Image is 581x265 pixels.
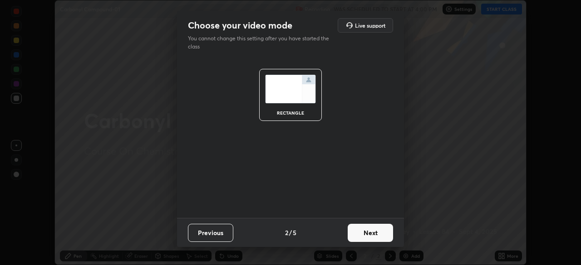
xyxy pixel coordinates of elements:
[188,34,335,51] p: You cannot change this setting after you have started the class
[285,228,288,237] h4: 2
[188,224,233,242] button: Previous
[272,111,309,115] div: rectangle
[293,228,296,237] h4: 5
[355,23,385,28] h5: Live support
[348,224,393,242] button: Next
[188,19,292,31] h2: Choose your video mode
[265,75,316,103] img: normalScreenIcon.ae25ed63.svg
[289,228,292,237] h4: /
